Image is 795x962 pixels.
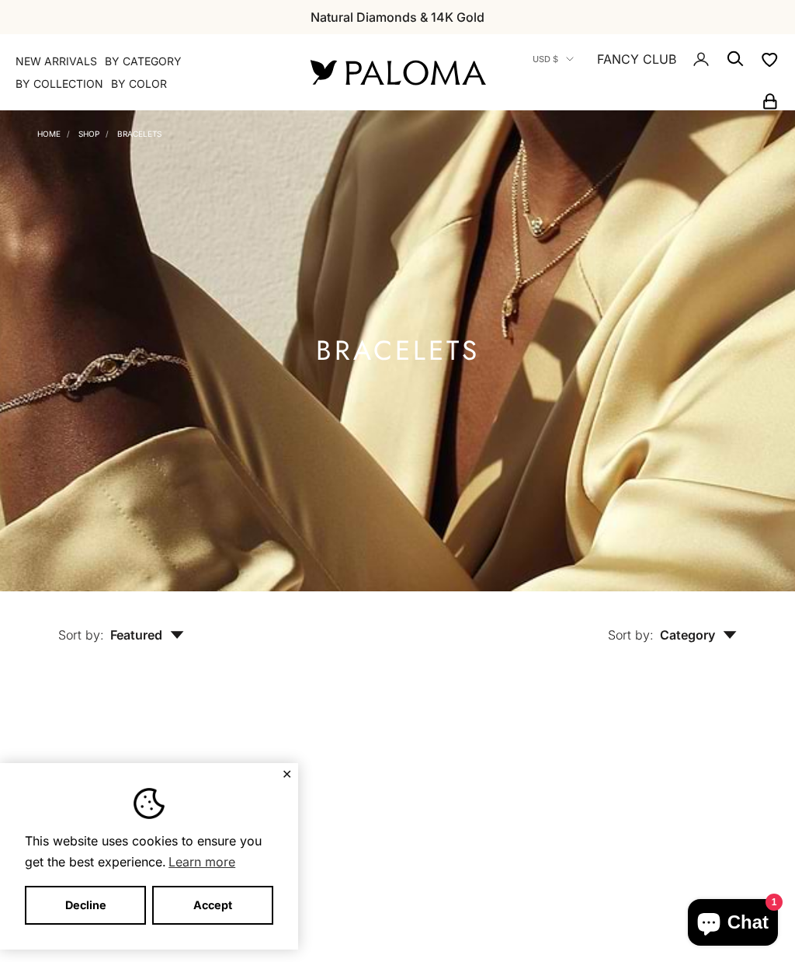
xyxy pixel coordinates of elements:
button: Sort by: Category [572,591,772,657]
span: Sort by: [608,627,654,643]
a: Shop [78,129,99,138]
summary: By Collection [16,76,103,92]
a: Home [37,129,61,138]
button: Close [282,769,292,779]
a: NEW ARRIVALS [16,54,97,69]
nav: Breadcrumb [37,126,161,138]
span: Category [660,627,737,643]
h1: Bracelets [316,341,480,361]
a: Bracelets [117,129,161,138]
summary: By Category [105,54,182,69]
a: Learn more [166,850,238,873]
span: USD $ [533,52,558,66]
span: This website uses cookies to ensure you get the best experience. [25,831,273,873]
nav: Primary navigation [16,54,273,92]
summary: By Color [111,76,167,92]
p: Natural Diamonds & 14K Gold [311,7,484,27]
img: Cookie banner [134,788,165,819]
inbox-online-store-chat: Shopify online store chat [683,899,783,950]
nav: Secondary navigation [522,34,779,110]
button: Sort by: Featured [23,591,220,657]
span: Sort by: [58,627,104,643]
button: USD $ [533,52,574,66]
a: FANCY CLUB [597,49,676,69]
button: Accept [152,886,273,925]
button: Decline [25,886,146,925]
span: Featured [110,627,184,643]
